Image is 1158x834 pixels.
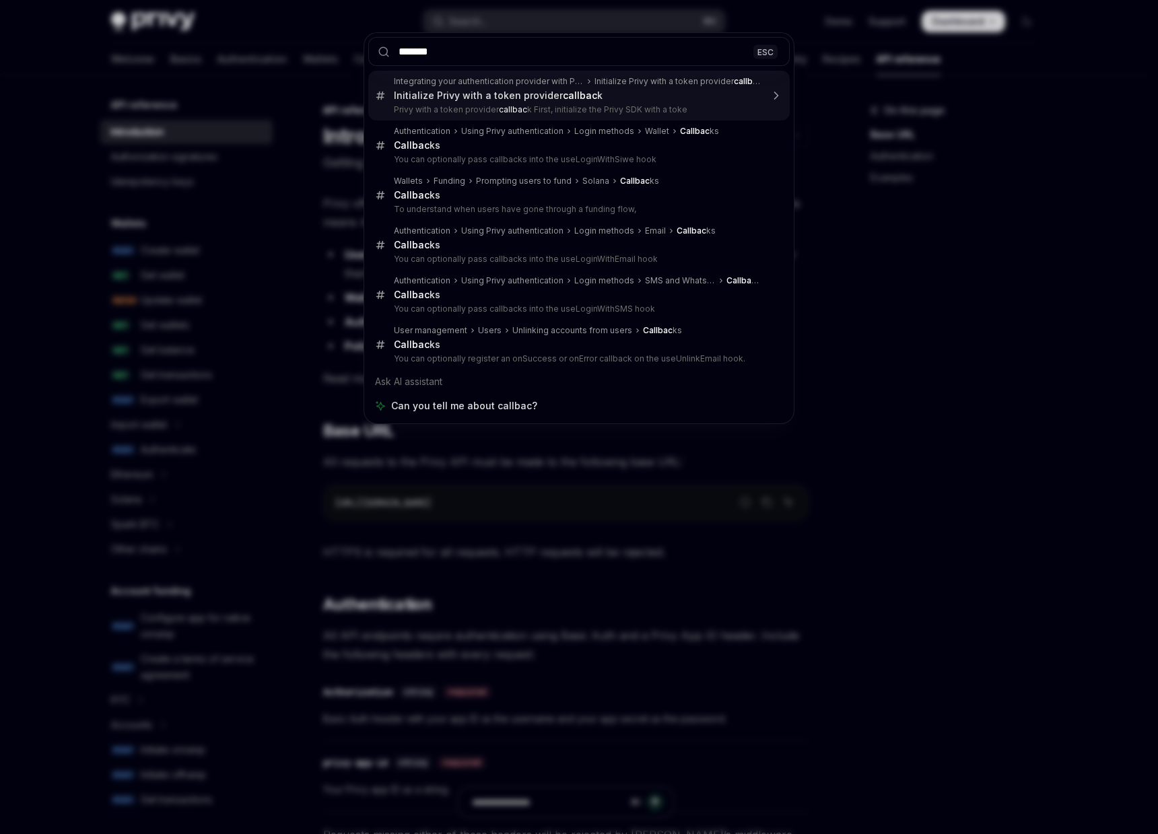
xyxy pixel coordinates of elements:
[394,139,430,151] b: Callbac
[394,189,440,201] div: ks
[753,44,778,59] div: ESC
[645,126,669,137] div: Wallet
[680,126,719,137] div: ks
[461,126,564,137] div: Using Privy authentication
[394,239,440,251] div: ks
[677,225,706,236] b: Callbac
[368,370,790,394] div: Ask AI assistant
[512,325,632,336] div: Unlinking accounts from users
[563,90,597,101] b: callbac
[620,176,659,186] div: ks
[461,275,564,286] div: Using Privy authentication
[574,225,634,236] div: Login methods
[394,126,450,137] div: Authentication
[574,126,634,137] div: Login methods
[394,90,603,102] div: Initialize Privy with a token provider k
[394,289,440,301] div: ks
[643,325,673,335] b: Callbac
[394,76,584,87] div: Integrating your authentication provider with Privy
[394,225,450,236] div: Authentication
[645,275,716,286] div: SMS and WhatsApp
[478,325,502,336] div: Users
[394,325,467,336] div: User management
[394,139,440,151] div: ks
[394,104,761,115] p: Privy with a token provider k First, initialize the Privy SDK with a toke
[680,126,710,136] b: Callbac
[394,239,430,250] b: Callbac
[394,339,430,350] b: Callbac
[394,189,430,201] b: Callbac
[734,76,762,86] b: callbac
[394,339,440,351] div: ks
[499,104,527,114] b: callbac
[394,304,761,314] p: You can optionally pass callbacks into the useLoginWithSMS hook
[394,254,761,265] p: You can optionally pass callbacks into the useLoginWithEmail hook
[394,289,430,300] b: Callbac
[476,176,572,186] div: Prompting users to fund
[726,275,761,286] div: ks
[677,225,716,236] div: ks
[394,204,761,215] p: To understand when users have gone through a funding flow,
[394,154,761,165] p: You can optionally pass callbacks into the useLoginWithSiwe hook
[594,76,761,87] div: Initialize Privy with a token provider k
[434,176,465,186] div: Funding
[391,399,537,413] span: Can you tell me about callbac?
[643,325,682,336] div: ks
[645,225,666,236] div: Email
[394,275,450,286] div: Authentication
[620,176,650,186] b: Callbac
[394,176,423,186] div: Wallets
[574,275,634,286] div: Login methods
[726,275,759,285] b: Callbac
[394,353,761,364] p: You can optionally register an onSuccess or onError callback on the useUnlinkEmail hook.
[582,176,609,186] div: Solana
[461,225,564,236] div: Using Privy authentication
